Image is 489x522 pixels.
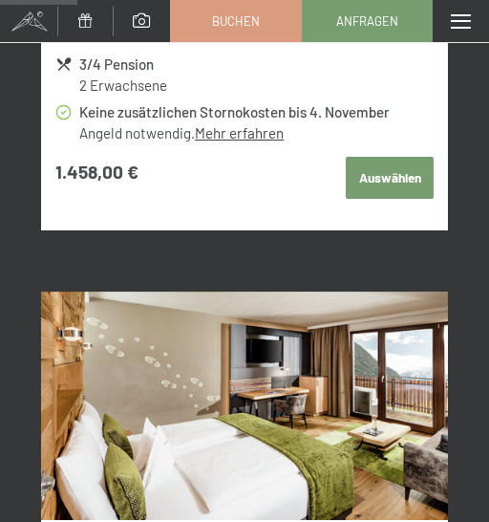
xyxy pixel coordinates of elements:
[212,12,260,30] span: Buchen
[79,101,434,123] div: Keine zusätzlichen Stornokosten bis 4. November
[79,76,434,96] div: 2 Erwachsene
[55,160,138,185] strong: 1.458,00 €
[41,292,448,520] img: mss_renderimg.php
[346,157,434,199] button: Auswählen
[336,12,398,30] span: Anfragen
[303,1,433,41] a: Anfragen
[79,54,434,76] div: 3/4 Pension
[79,123,434,143] div: Angeld notwendig.
[195,124,284,141] a: Mehr erfahren
[171,1,301,41] a: Buchen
